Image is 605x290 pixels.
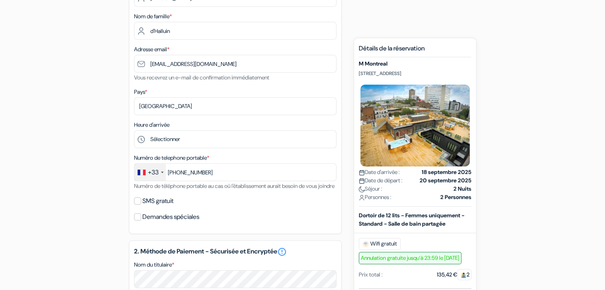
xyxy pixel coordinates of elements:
div: Prix total : [359,271,383,279]
span: Annulation gratuite jusqu’à 23:59 le [DATE] [359,252,461,264]
label: Nom du titulaire [134,261,174,269]
strong: 20 septembre 2025 [420,176,471,185]
label: Nom de famille [134,12,172,21]
p: [STREET_ADDRESS] [359,70,471,77]
label: Adresse email [134,45,169,54]
small: Numéro de téléphone portable au cas où l'établissement aurait besoin de vous joindre [134,182,335,189]
b: Dortoir de 12 lits - Femmes uniquement - Standard - Salle de bain partagée [359,212,465,227]
img: free_wifi.svg [362,241,369,247]
input: Entrer adresse e-mail [134,55,337,73]
div: France: +33 [134,164,166,181]
span: Personnes : [359,193,391,201]
h5: M Montreal [359,60,471,67]
span: Date de départ : [359,176,403,185]
strong: 18 septembre 2025 [422,168,471,176]
span: 2 [457,269,471,280]
input: 6 12 34 56 78 [134,163,337,181]
span: Date d'arrivée : [359,168,400,176]
label: Heure d'arrivée [134,121,169,129]
input: Entrer le nom de famille [134,22,337,40]
label: Demandes spéciales [142,211,199,222]
small: Vous recevrez un e-mail de confirmation immédiatement [134,74,269,81]
label: Numéro de telephone portable [134,154,209,162]
label: SMS gratuit [142,195,173,207]
img: moon.svg [359,186,365,192]
img: user_icon.svg [359,195,365,201]
h5: 2. Méthode de Paiement - Sécurisée et Encryptée [134,247,337,257]
strong: 2 Nuits [453,185,471,193]
img: guest.svg [461,272,467,278]
strong: 2 Personnes [440,193,471,201]
h5: Détails de la réservation [359,44,471,57]
img: calendar.svg [359,170,365,176]
span: Séjour : [359,185,382,193]
div: 135,42 € [437,271,471,279]
img: calendar.svg [359,178,365,184]
span: Wifi gratuit [359,238,401,250]
a: error_outline [277,247,287,257]
div: +33 [148,168,159,177]
label: Pays [134,88,147,96]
